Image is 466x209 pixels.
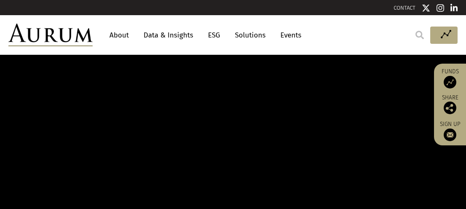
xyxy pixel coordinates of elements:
[450,4,458,12] img: Linkedin icon
[444,129,456,141] img: Sign up to our newsletter
[139,27,197,43] a: Data & Insights
[394,5,415,11] a: CONTACT
[415,31,424,39] img: search.svg
[438,68,462,88] a: Funds
[105,27,133,43] a: About
[8,24,93,46] img: Aurum
[438,121,462,141] a: Sign up
[204,27,224,43] a: ESG
[422,4,430,12] img: Twitter icon
[276,27,301,43] a: Events
[444,102,456,114] img: Share this post
[438,95,462,114] div: Share
[444,76,456,88] img: Access Funds
[437,4,444,12] img: Instagram icon
[231,27,270,43] a: Solutions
